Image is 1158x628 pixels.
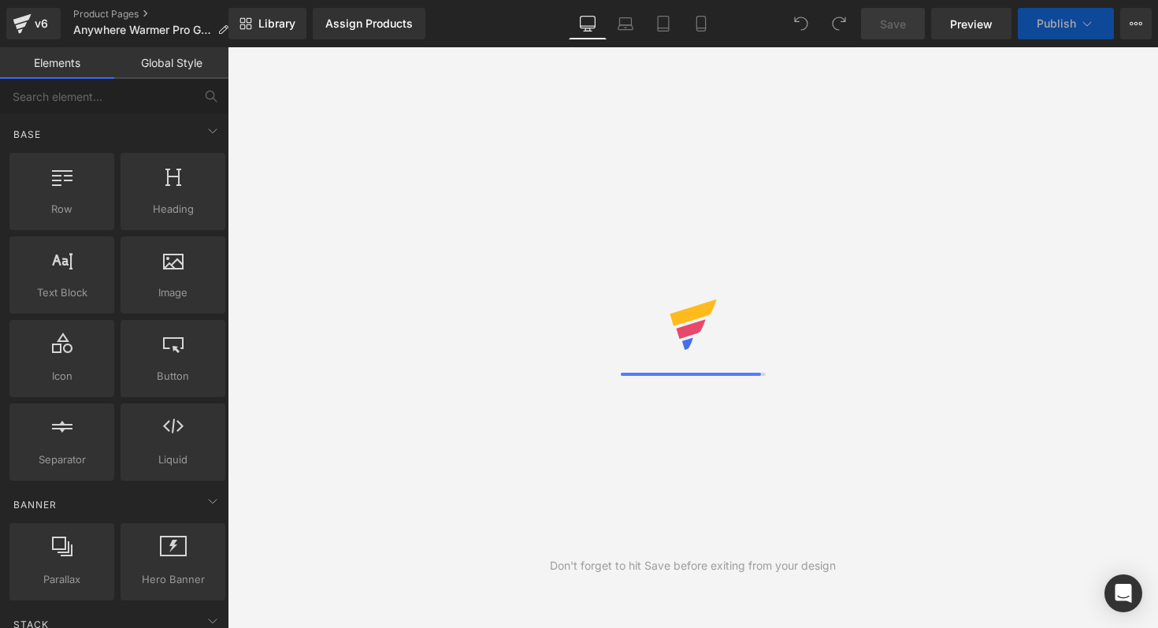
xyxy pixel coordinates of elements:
span: Image [125,284,221,301]
span: Banner [12,497,58,512]
a: Mobile [682,8,720,39]
span: Parallax [14,571,109,588]
span: Row [14,201,109,217]
span: Base [12,127,43,142]
span: Anywhere Warmer Pro Grey [73,24,211,36]
span: Publish [1037,17,1076,30]
button: Undo [785,8,817,39]
span: Library [258,17,295,31]
span: Hero Banner [125,571,221,588]
div: Assign Products [325,17,413,30]
span: Liquid [125,451,221,468]
a: Global Style [114,47,228,79]
span: Icon [14,368,109,385]
div: Open Intercom Messenger [1104,574,1142,612]
span: Separator [14,451,109,468]
a: New Library [228,8,306,39]
a: Product Pages [73,8,241,20]
span: Button [125,368,221,385]
button: More [1120,8,1152,39]
a: Desktop [569,8,607,39]
span: Preview [950,16,993,32]
span: Text Block [14,284,109,301]
a: Tablet [644,8,682,39]
button: Publish [1018,8,1114,39]
span: Heading [125,201,221,217]
div: Don't forget to hit Save before exiting from your design [550,557,836,574]
div: v6 [32,13,51,34]
a: v6 [6,8,61,39]
a: Laptop [607,8,644,39]
a: Preview [931,8,1011,39]
span: Save [880,16,906,32]
button: Redo [823,8,855,39]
